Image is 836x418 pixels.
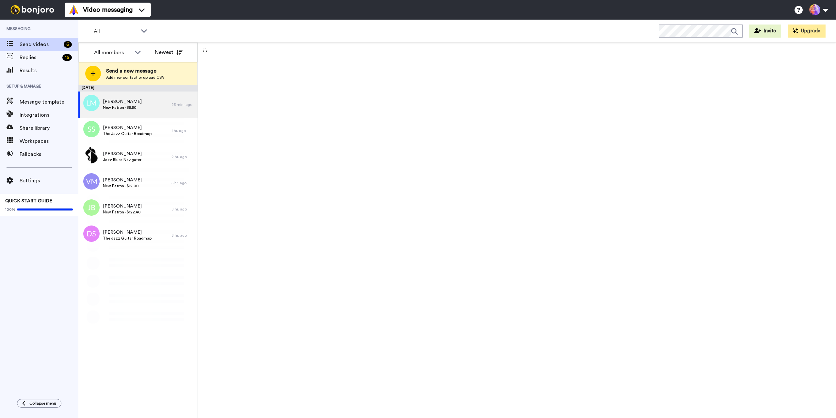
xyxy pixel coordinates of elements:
[64,41,72,48] div: 6
[103,183,142,189] span: New Patron - $12.00
[171,128,194,133] div: 1 hr. ago
[103,209,142,215] span: New Patron - $122.40
[103,98,142,105] span: [PERSON_NAME]
[83,199,100,216] img: jb.png
[171,233,194,238] div: 8 hr. ago
[83,95,100,111] img: lm.png
[20,137,78,145] span: Workspaces
[69,5,79,15] img: vm-color.svg
[103,131,152,136] span: The Jazz Guitar Roadmap
[171,154,194,159] div: 2 hr. ago
[103,177,142,183] span: [PERSON_NAME]
[749,25,781,38] button: Invite
[106,75,165,80] span: Add new contact or upload CSV
[5,199,52,203] span: QUICK START GUIDE
[103,105,142,110] span: New Patron - $5.50
[20,124,78,132] span: Share library
[94,49,131,57] div: All members
[20,177,78,185] span: Settings
[20,150,78,158] span: Fallbacks
[83,173,100,190] img: vm.png
[8,5,57,14] img: bj-logo-header-white.svg
[103,236,152,241] span: The Jazz Guitar Roadmap
[83,121,100,137] img: ss.png
[20,54,60,61] span: Replies
[103,125,152,131] span: [PERSON_NAME]
[5,207,15,212] span: 100%
[103,229,152,236] span: [PERSON_NAME]
[83,226,100,242] img: ds.png
[83,5,133,14] span: Video messaging
[106,67,165,75] span: Send a new message
[20,98,78,106] span: Message template
[62,54,72,61] div: 15
[78,85,198,92] div: [DATE]
[20,67,78,75] span: Results
[150,46,187,59] button: Newest
[171,180,194,186] div: 5 hr. ago
[29,401,56,406] span: Collapse menu
[103,151,142,157] span: [PERSON_NAME]
[20,111,78,119] span: Integrations
[17,399,61,408] button: Collapse menu
[83,147,100,163] img: 95525262-b990-40f3-87a9-a21b9baadbe7.jpg
[103,157,142,162] span: Jazz Blues Navigator
[171,207,194,212] div: 8 hr. ago
[94,27,137,35] span: All
[788,25,826,38] button: Upgrade
[171,102,194,107] div: 25 min. ago
[20,41,61,48] span: Send videos
[103,203,142,209] span: [PERSON_NAME]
